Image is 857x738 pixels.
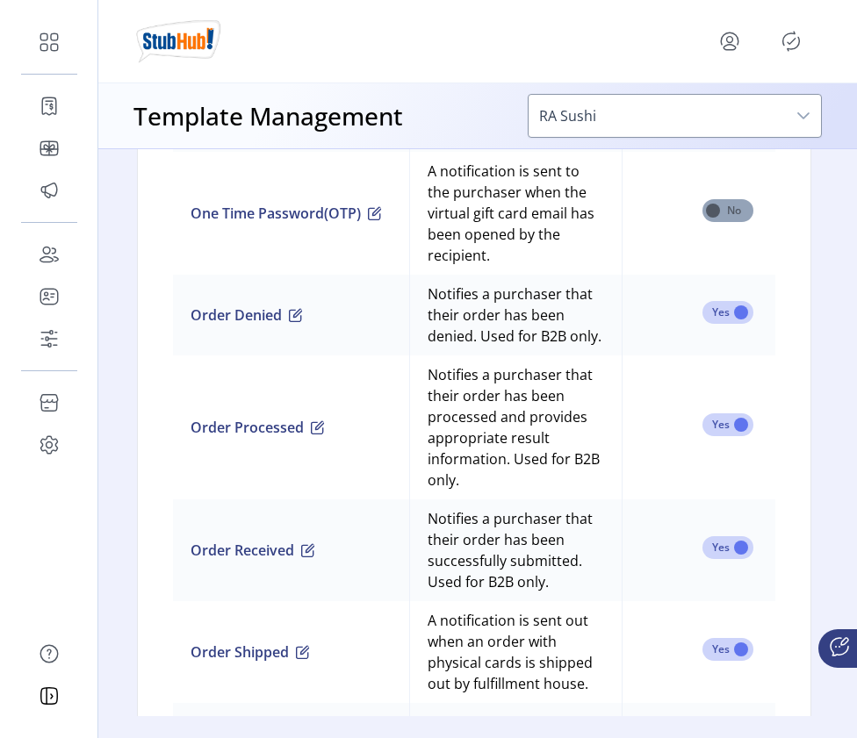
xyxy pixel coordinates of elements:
[409,355,622,499] td: Notifies a purchaser that their order has been processed and provides appropriate result informat...
[14,323,289,407] div: Post-button message will appear here.
[786,95,821,137] div: dropdown trigger
[409,275,622,355] td: Notifies a purchaser that their order has been denied. Used for B2B only.
[191,540,315,561] button: Order Received
[777,27,805,55] button: Publisher Panel
[191,203,382,224] button: One Time Password(OTP)
[716,27,744,55] button: menu
[14,14,513,613] body: Rich Text Area. Press ALT-0 for help.
[191,417,325,438] button: Order Processed
[150,276,377,323] div: Button text
[191,305,303,326] button: Order Denied
[122,149,405,216] p: Type main VGC headline here
[409,601,622,703] td: A notification is sent out when an order with physical cards is shipped out by fulfillment house.
[133,17,223,66] img: logo
[133,97,403,134] h3: Template Management
[409,499,622,601] td: Notifies a purchaser that their order has been successfully submitted. Used for B2B only.
[191,641,310,663] button: Order Shipped
[117,360,410,444] p: Type main email headline here!
[529,95,786,137] span: RA Sushi
[409,152,622,275] td: A notification is sent to the purchaser when the virtual gift card email has been opened by the r...
[14,223,286,276] div: Notification message will appear here.
[14,128,400,223] div: Notification headline will appear here.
